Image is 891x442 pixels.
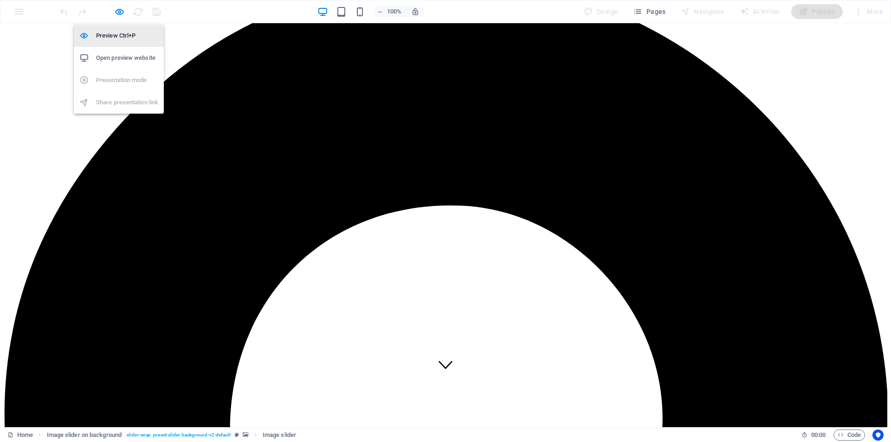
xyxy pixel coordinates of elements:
nav: breadcrumb [47,429,296,441]
i: This element is a customizable preset [235,432,239,437]
i: On resize automatically adjust zoom level to fit chosen device. [411,7,420,16]
span: . slider-wrap .preset-slider-background-v2-default [125,429,231,441]
span: Click to select. Double-click to edit [263,429,296,441]
span: 00 00 [811,429,826,441]
h6: Open preview website [96,52,158,64]
span: : [818,431,819,438]
span: Pages [633,7,665,16]
button: Usercentrics [872,429,884,441]
span: Code [838,429,861,441]
i: This element contains a background [243,432,248,437]
button: 100% [373,6,406,17]
h6: 100% [387,6,402,17]
button: Code [833,429,865,441]
span: Click to select. Double-click to edit [47,429,122,441]
a: Click to cancel selection. Double-click to open Pages [7,429,33,441]
h6: Session time [801,429,826,441]
div: Design (Ctrl+Alt+Y) [580,4,622,19]
h6: Preview Ctrl+P [96,30,158,41]
button: Pages [629,4,669,19]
